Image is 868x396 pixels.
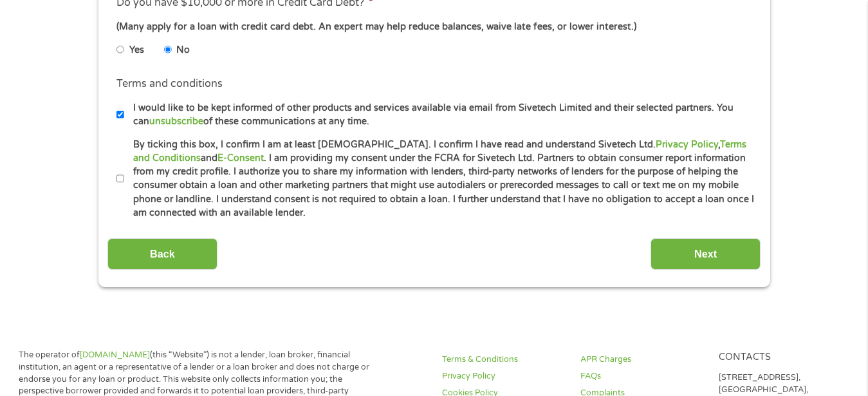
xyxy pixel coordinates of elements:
[580,370,703,382] a: FAQs
[580,354,703,366] a: APR Charges
[442,354,565,366] a: Terms & Conditions
[107,238,217,270] input: Back
[116,20,751,34] div: (Many apply for a loan with credit card debt. An expert may help reduce balances, waive late fees...
[133,139,746,164] a: Terms and Conditions
[80,350,150,360] a: [DOMAIN_NAME]
[129,43,144,57] label: Yes
[442,370,565,382] a: Privacy Policy
[176,43,190,57] label: No
[217,153,264,164] a: E-Consent
[651,238,761,270] input: Next
[124,138,755,220] label: By ticking this box, I confirm I am at least [DEMOGRAPHIC_DATA]. I confirm I have read and unders...
[719,352,842,364] h4: Contacts
[124,101,755,129] label: I would like to be kept informed of other products and services available via email from Sivetech...
[149,116,203,127] a: unsubscribe
[116,77,223,91] label: Terms and conditions
[656,139,718,150] a: Privacy Policy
